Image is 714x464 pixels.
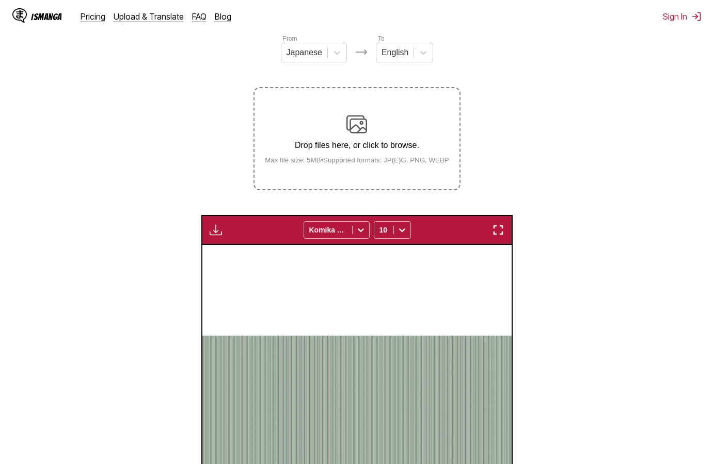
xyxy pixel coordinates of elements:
p: Drop files here, or click to browse. [257,141,457,150]
img: Enter fullscreen [492,224,504,236]
label: To [378,35,385,42]
img: IsManga Logo [12,8,27,23]
img: Sign out [691,11,702,22]
button: Sign In [663,11,702,22]
a: Pricing [81,11,105,22]
small: Max file size: 5MB • Supported formats: JP(E)G, PNG, WEBP [257,156,457,164]
a: Blog [215,11,231,22]
img: Download translated images [210,224,222,236]
a: Upload & Translate [114,11,184,22]
div: IsManga [31,12,62,22]
label: From [283,35,297,42]
img: Languages icon [355,46,368,58]
a: IsManga LogoIsManga [12,8,81,25]
a: FAQ [192,11,207,22]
